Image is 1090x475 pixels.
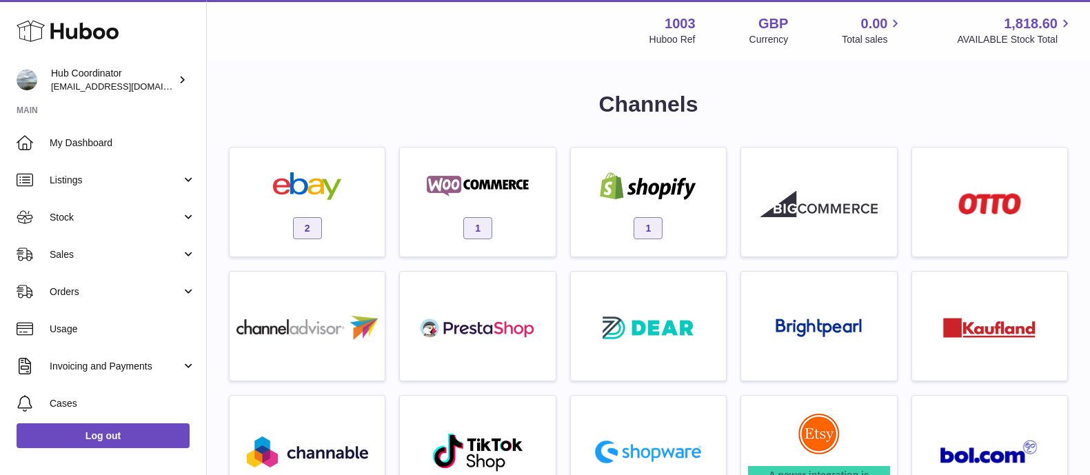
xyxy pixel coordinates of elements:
[943,318,1036,338] img: roseta-kaufland
[958,193,1021,214] img: roseta-otto
[940,440,1038,464] img: roseta-bol
[589,172,707,200] img: shopify
[842,14,903,46] a: 0.00 Total sales
[249,172,366,200] img: ebay
[50,285,181,299] span: Orders
[748,154,889,250] a: roseta-bigcommerce
[776,319,862,338] img: roseta-brightpearl
[50,360,181,373] span: Invoicing and Payments
[861,14,888,33] span: 0.00
[957,14,1073,46] a: 1,818.60 AVAILABLE Stock Total
[798,413,840,454] img: roseta-etsy
[17,70,37,90] img: internalAdmin-1003@internal.huboo.com
[749,33,789,46] div: Currency
[419,314,536,342] img: roseta-prestashop
[748,279,889,374] a: roseta-brightpearl
[598,312,698,343] img: roseta-dear
[919,154,1060,250] a: roseta-otto
[842,33,903,46] span: Total sales
[51,81,203,92] span: [EMAIL_ADDRESS][DOMAIN_NAME]
[760,190,878,218] img: roseta-bigcommerce
[463,217,492,239] span: 1
[1004,14,1058,33] span: 1,818.60
[649,33,696,46] div: Huboo Ref
[293,217,322,239] span: 2
[578,279,719,374] a: roseta-dear
[50,397,196,410] span: Cases
[50,211,181,224] span: Stock
[758,14,788,33] strong: GBP
[50,137,196,150] span: My Dashboard
[665,14,696,33] strong: 1003
[432,432,525,472] img: roseta-tiktokshop
[634,217,663,239] span: 1
[407,279,548,374] a: roseta-prestashop
[957,33,1073,46] span: AVAILABLE Stock Total
[50,174,181,187] span: Listings
[236,279,378,374] a: roseta-channel-advisor
[247,436,368,467] img: roseta-channable
[50,323,196,336] span: Usage
[589,435,707,469] img: roseta-shopware
[578,154,719,250] a: shopify 1
[229,90,1068,119] h1: Channels
[17,423,190,448] a: Log out
[51,67,175,93] div: Hub Coordinator
[919,279,1060,374] a: roseta-kaufland
[236,316,378,340] img: roseta-channel-advisor
[236,154,378,250] a: ebay 2
[407,154,548,250] a: woocommerce 1
[419,172,536,200] img: woocommerce
[50,248,181,261] span: Sales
